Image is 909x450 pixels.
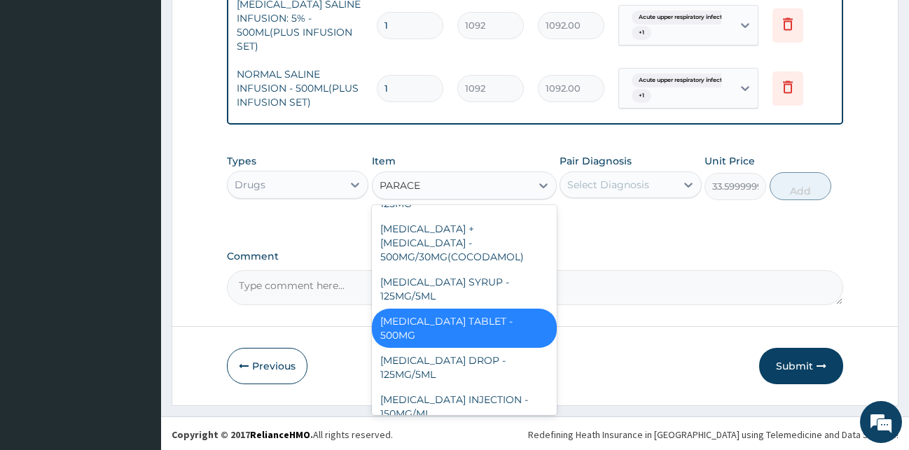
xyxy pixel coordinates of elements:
[632,73,733,87] span: Acute upper respiratory infect...
[560,154,632,168] label: Pair Diagnosis
[759,348,843,384] button: Submit
[250,428,310,441] a: RelianceHMO
[172,428,313,441] strong: Copyright © 2017 .
[81,136,193,277] span: We're online!
[73,78,235,97] div: Chat with us now
[770,172,831,200] button: Add
[632,89,651,103] span: + 1
[230,60,370,116] td: NORMAL SALINE INFUSION - 500ML(PLUS INFUSION SET)
[372,309,557,348] div: [MEDICAL_DATA] TABLET - 500MG
[372,387,557,426] div: [MEDICAL_DATA] INJECTION - 150MG/ML
[372,216,557,269] div: [MEDICAL_DATA] + [MEDICAL_DATA] - 500MG/30MG(COCODAMOL)
[528,428,898,442] div: Redefining Heath Insurance in [GEOGRAPHIC_DATA] using Telemedicine and Data Science!
[26,70,57,105] img: d_794563401_company_1708531726252_794563401
[227,348,307,384] button: Previous
[7,301,267,350] textarea: Type your message and hit 'Enter'
[372,348,557,387] div: [MEDICAL_DATA] DROP - 125MG/5ML
[567,178,649,192] div: Select Diagnosis
[230,7,263,41] div: Minimize live chat window
[632,26,651,40] span: + 1
[235,178,265,192] div: Drugs
[372,154,396,168] label: Item
[632,10,733,24] span: Acute upper respiratory infect...
[227,155,256,167] label: Types
[227,251,844,262] label: Comment
[705,154,755,168] label: Unit Price
[372,269,557,309] div: [MEDICAL_DATA] SYRUP - 125MG/5ML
